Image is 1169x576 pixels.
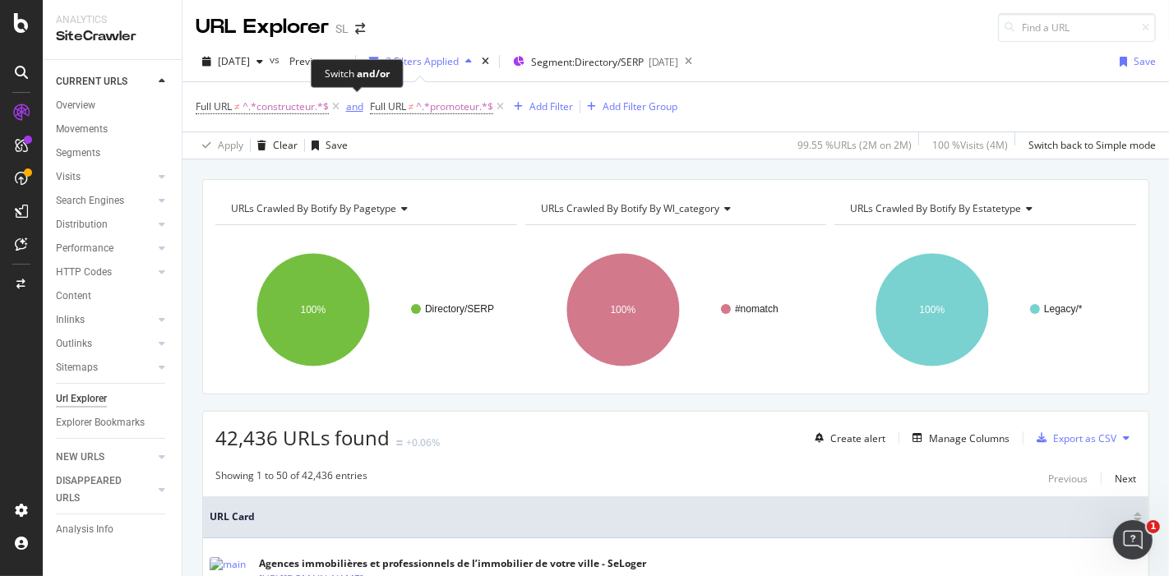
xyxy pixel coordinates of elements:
div: 99.55 % URLs ( 2M on 2M ) [797,138,912,152]
button: Manage Columns [906,428,1010,448]
div: SL [335,21,349,37]
span: Segment: Directory/SERP [531,55,644,69]
div: URL Explorer [196,13,329,41]
a: Sitemaps [56,359,154,376]
text: Directory/SERP [425,303,494,315]
div: Url Explorer [56,390,107,408]
div: Apply [218,138,243,152]
span: Previous [283,54,329,68]
a: NEW URLS [56,449,154,466]
button: Apply [196,132,243,159]
button: Switch back to Simple mode [1022,132,1156,159]
button: Segment:Directory/SERP[DATE] [506,48,678,75]
button: Clear [251,132,298,159]
a: Segments [56,145,170,162]
text: 100% [301,304,326,316]
div: A chart. [525,238,822,381]
button: and [346,99,363,114]
a: Movements [56,121,170,138]
div: Add Filter Group [603,99,677,113]
h4: URLs Crawled By Botify By estatetype [847,196,1121,222]
svg: A chart. [834,238,1131,381]
div: Showing 1 to 50 of 42,436 entries [215,468,367,488]
iframe: Intercom live chat [1113,520,1153,560]
a: Url Explorer [56,390,170,408]
a: DISAPPEARED URLS [56,472,154,507]
span: ≠ [409,99,414,113]
button: Add Filter [507,97,573,117]
div: DISAPPEARED URLS [56,472,139,507]
div: Agences immobilières et professionnels de l’immobilier de votre ville - SeLoger [259,556,646,571]
div: Inlinks [56,311,85,329]
a: Content [56,288,170,305]
h4: URLs Crawled By Botify By pagetype [228,196,502,222]
a: Explorer Bookmarks [56,414,170,431]
div: Performance [56,240,113,257]
button: Export as CSV [1030,425,1116,451]
div: Add Filter [529,99,573,113]
button: Previous [1048,468,1088,488]
a: HTTP Codes [56,264,154,281]
a: Visits [56,168,154,186]
svg: A chart. [215,238,512,381]
div: 100 % Visits ( 4M ) [932,138,1008,152]
span: Full URL [196,99,232,113]
span: ^.*promoteur.*$ [416,95,493,118]
a: CURRENT URLS [56,73,154,90]
a: Analysis Info [56,521,170,538]
a: Search Engines [56,192,154,210]
button: [DATE] [196,48,270,75]
span: URLs Crawled By Botify By pagetype [231,201,396,215]
div: [DATE] [649,55,678,69]
div: and/or [357,67,390,81]
div: Export as CSV [1053,431,1116,445]
h4: URLs Crawled By Botify By wl_category [538,196,812,222]
a: Performance [56,240,154,257]
div: +0.06% [406,435,440,449]
div: Segments [56,145,100,162]
div: Manage Columns [929,431,1010,445]
div: Visits [56,168,81,186]
div: Outlinks [56,335,92,353]
div: arrow-right-arrow-left [355,23,365,35]
text: Legacy/* [1044,303,1083,315]
button: Add Filter Group [580,97,677,117]
div: CURRENT URLS [56,73,127,90]
span: 42,436 URLs found [215,424,390,451]
div: Analysis Info [56,521,113,538]
span: vs [270,53,283,67]
div: times [478,53,492,70]
img: Equal [396,440,403,445]
div: Explorer Bookmarks [56,414,145,431]
a: Inlinks [56,311,154,329]
div: and [346,99,363,113]
button: 2 Filters Applied [363,48,478,75]
button: Save [305,132,348,159]
div: 2 Filters Applied [386,54,459,68]
div: Next [1115,472,1136,486]
span: ≠ [234,99,240,113]
button: Create alert [808,425,885,451]
div: Overview [56,97,95,114]
button: Previous [283,48,349,75]
div: Save [1134,54,1156,68]
div: Clear [273,138,298,152]
span: 2025 Sep. 17th [218,54,250,68]
a: Distribution [56,216,154,233]
div: Movements [56,121,108,138]
div: Distribution [56,216,108,233]
span: URLs Crawled By Botify By estatetype [850,201,1021,215]
a: Outlinks [56,335,154,353]
text: 100% [920,304,945,316]
div: Previous [1048,472,1088,486]
div: Sitemaps [56,359,98,376]
button: Save [1113,48,1156,75]
div: SiteCrawler [56,27,169,46]
div: Content [56,288,91,305]
span: URL Card [210,509,1130,524]
a: Overview [56,97,170,114]
div: HTTP Codes [56,264,112,281]
div: Analytics [56,13,169,27]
